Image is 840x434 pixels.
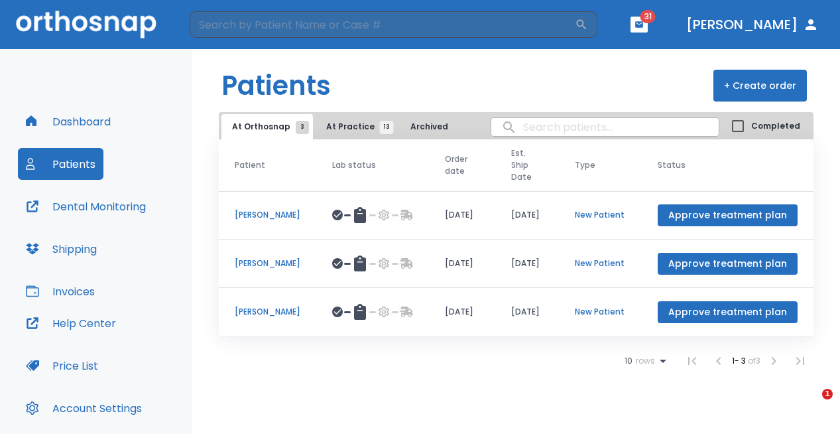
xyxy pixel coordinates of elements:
[332,159,376,171] span: Lab status
[429,240,495,288] td: [DATE]
[495,191,560,240] td: [DATE]
[410,121,460,133] span: Archived
[380,121,394,134] span: 13
[625,356,632,366] span: 10
[495,288,560,336] td: [DATE]
[491,114,719,140] input: search
[445,153,470,177] span: Order date
[190,11,575,38] input: Search by Patient Name or Case #
[732,355,748,366] span: 1 - 3
[575,159,595,171] span: Type
[429,191,495,240] td: [DATE]
[713,70,807,102] button: + Create order
[575,257,626,269] p: New Patient
[221,66,331,106] h1: Patients
[453,121,467,134] span: 3
[681,13,824,36] button: [PERSON_NAME]
[575,306,626,318] p: New Patient
[232,121,302,133] span: At Orthosnap
[429,288,495,336] td: [DATE]
[658,301,798,323] button: Approve treatment plan
[18,148,103,180] button: Patients
[235,257,300,269] p: [PERSON_NAME]
[751,120,800,132] span: Completed
[18,106,119,137] button: Dashboard
[18,275,103,307] button: Invoices
[296,121,309,134] span: 3
[235,306,300,318] p: [PERSON_NAME]
[18,392,150,424] button: Account Settings
[18,190,154,222] button: Dental Monitoring
[575,209,626,221] p: New Patient
[658,159,686,171] span: Status
[658,253,798,275] button: Approve treatment plan
[326,121,387,133] span: At Practice
[658,204,798,226] button: Approve treatment plan
[18,350,106,382] button: Price List
[16,11,156,38] img: Orthosnap
[822,389,833,399] span: 1
[495,240,560,288] td: [DATE]
[235,159,265,171] span: Patient
[640,10,656,23] span: 31
[511,147,534,183] span: Est. Ship Date
[18,307,124,339] button: Help Center
[18,233,105,265] button: Shipping
[632,356,655,366] span: rows
[221,114,453,139] div: tabs
[748,355,760,366] span: of 3
[795,389,827,421] iframe: Intercom live chat
[235,209,300,221] p: [PERSON_NAME]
